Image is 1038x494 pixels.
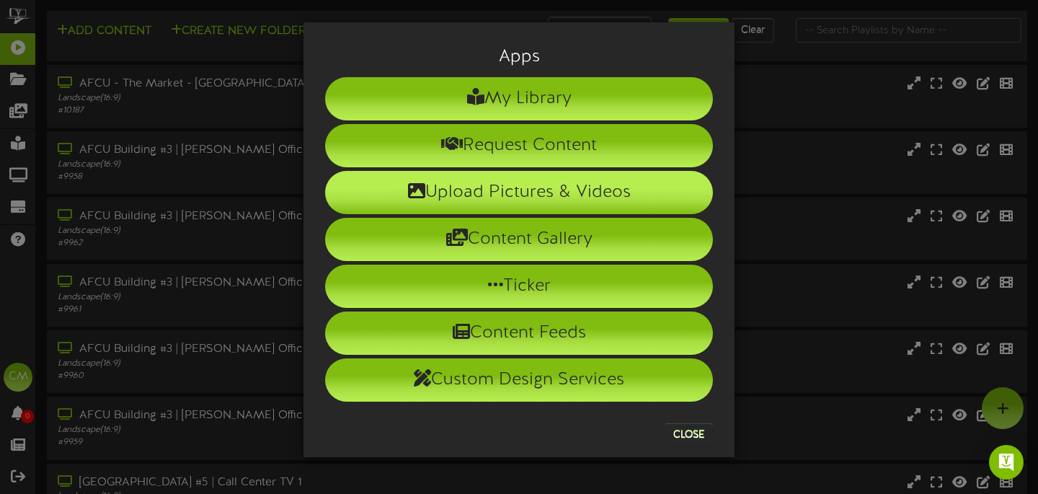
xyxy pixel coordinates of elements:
[325,312,713,355] li: Content Feeds
[989,445,1024,480] div: Open Intercom Messenger
[665,423,713,446] button: Close
[325,265,713,308] li: Ticker
[325,48,713,66] h3: Apps
[325,77,713,120] li: My Library
[325,171,713,214] li: Upload Pictures & Videos
[325,358,713,402] li: Custom Design Services
[325,218,713,261] li: Content Gallery
[325,124,713,167] li: Request Content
